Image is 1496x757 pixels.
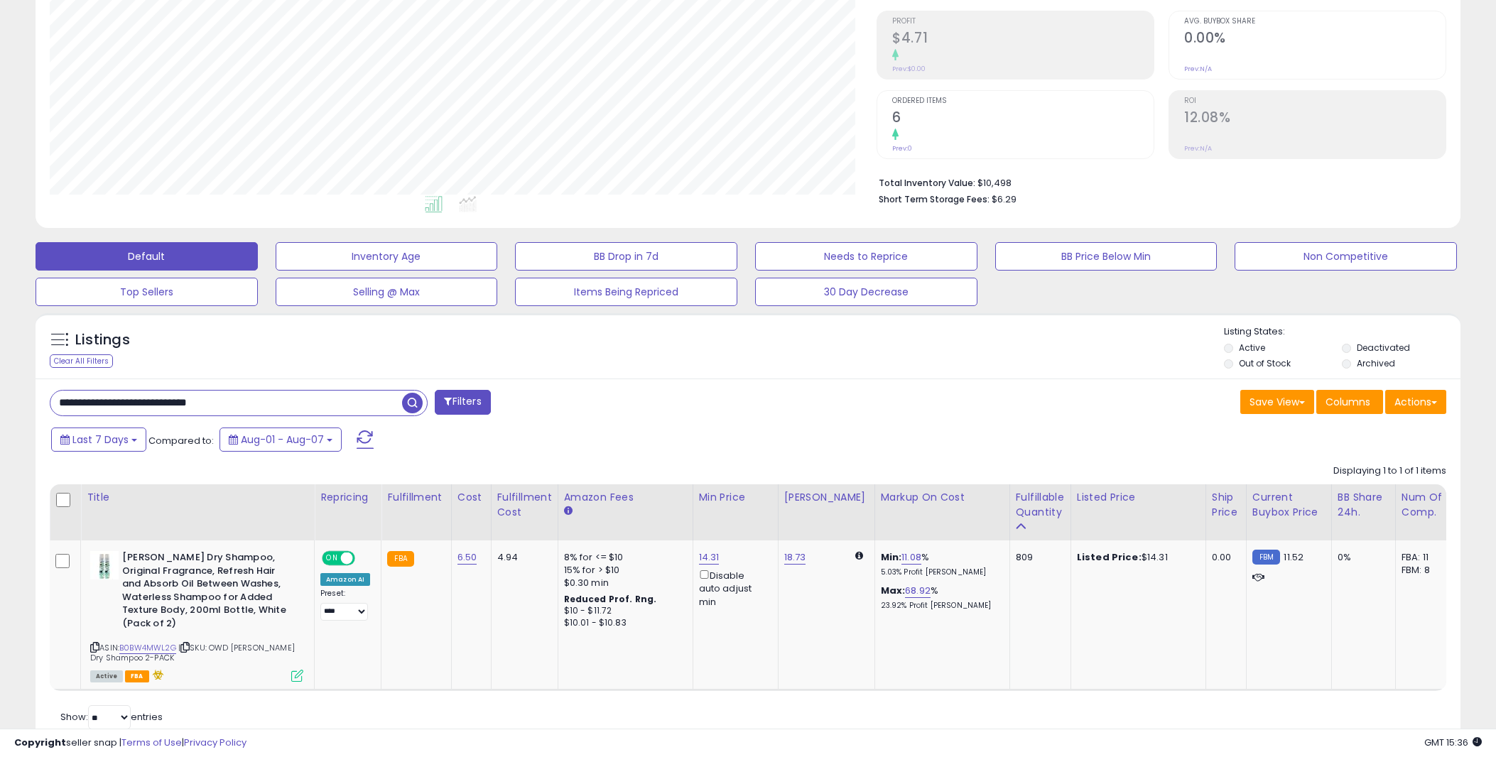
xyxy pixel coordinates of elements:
span: Compared to: [148,434,214,447]
div: Ship Price [1212,490,1240,520]
button: Save View [1240,390,1314,414]
span: Ordered Items [892,97,1154,105]
div: % [881,551,999,577]
a: 11.08 [901,550,921,565]
div: BB Share 24h. [1338,490,1389,520]
b: Total Inventory Value: [879,177,975,189]
h2: $4.71 [892,30,1154,49]
h2: 0.00% [1184,30,1446,49]
button: Selling @ Max [276,278,498,306]
div: Repricing [320,490,375,505]
small: Amazon Fees. [564,505,573,518]
button: BB Price Below Min [995,242,1218,271]
th: The percentage added to the cost of goods (COGS) that forms the calculator for Min & Max prices. [874,484,1009,540]
a: 18.73 [784,550,806,565]
button: Top Sellers [36,278,258,306]
a: 68.92 [905,584,931,598]
div: $0.30 min [564,577,682,589]
div: Num of Comp. [1402,490,1453,520]
span: 2025-08-15 15:36 GMT [1424,736,1482,749]
button: Last 7 Days [51,427,146,452]
label: Archived [1357,357,1395,369]
button: Needs to Reprice [755,242,977,271]
button: Default [36,242,258,271]
div: 15% for > $10 [564,564,682,577]
div: Amazon AI [320,573,370,586]
div: Displaying 1 to 1 of 1 items [1333,464,1446,478]
div: 8% for <= $10 [564,551,682,564]
div: Preset: [320,589,370,621]
a: B0BW4MWL2G [119,642,176,654]
label: Active [1239,342,1265,354]
p: 23.92% Profit [PERSON_NAME] [881,601,999,611]
h5: Listings [75,330,130,350]
span: Last 7 Days [72,432,129,447]
div: ASIN: [90,551,303,680]
b: Max: [881,584,906,597]
span: 11.52 [1284,550,1303,564]
div: [PERSON_NAME] [784,490,869,505]
button: Items Being Repriced [515,278,737,306]
span: Profit [892,18,1154,26]
button: BB Drop in 7d [515,242,737,271]
small: FBA [387,551,413,567]
small: Prev: 0 [892,144,912,153]
button: Inventory Age [276,242,498,271]
div: Clear All Filters [50,354,113,368]
b: Short Term Storage Fees: [879,193,990,205]
div: seller snap | | [14,736,246,750]
span: ROI [1184,97,1446,105]
span: Aug-01 - Aug-07 [241,432,324,447]
small: FBM [1252,550,1280,565]
img: 41tz88um5nL._SL40_.jpg [90,551,119,579]
div: 0.00 [1212,551,1235,564]
b: Min: [881,550,902,564]
h2: 6 [892,109,1154,129]
strong: Copyright [14,736,66,749]
div: 0% [1338,551,1384,564]
div: Min Price [699,490,772,505]
a: Privacy Policy [184,736,246,749]
small: Prev: N/A [1184,144,1212,153]
div: Amazon Fees [564,490,687,505]
span: FBA [125,670,149,682]
div: Title [87,490,308,505]
div: Cost [457,490,485,505]
div: Fulfillment Cost [497,490,552,520]
label: Out of Stock [1239,357,1291,369]
span: $6.29 [992,192,1017,206]
span: Columns [1326,395,1370,409]
div: Disable auto adjust min [699,567,767,609]
div: Markup on Cost [881,490,1004,505]
b: Listed Price: [1077,550,1142,564]
small: Prev: $0.00 [892,65,926,73]
a: Terms of Use [121,736,182,749]
i: hazardous material [149,670,164,680]
a: 6.50 [457,550,477,565]
span: | SKU: OWD [PERSON_NAME] Dry Shampoo 2-PACK [90,642,295,663]
span: All listings currently available for purchase on Amazon [90,670,123,682]
div: $14.31 [1077,551,1195,564]
h2: 12.08% [1184,109,1446,129]
button: 30 Day Decrease [755,278,977,306]
div: $10 - $11.72 [564,605,682,617]
button: Non Competitive [1235,242,1457,271]
label: Deactivated [1357,342,1410,354]
div: 4.94 [497,551,547,564]
span: OFF [353,552,376,565]
span: Avg. Buybox Share [1184,18,1446,26]
span: Show: entries [60,710,163,724]
div: 809 [1016,551,1060,564]
div: Current Buybox Price [1252,490,1326,520]
li: $10,498 [879,173,1436,190]
a: 14.31 [699,550,720,565]
button: Filters [435,390,490,415]
p: 5.03% Profit [PERSON_NAME] [881,567,999,577]
button: Actions [1385,390,1446,414]
div: Fulfillment [387,490,445,505]
div: $10.01 - $10.83 [564,617,682,629]
div: FBM: 8 [1402,564,1448,577]
div: Fulfillable Quantity [1016,490,1065,520]
button: Columns [1316,390,1383,414]
p: Listing States: [1224,325,1461,339]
